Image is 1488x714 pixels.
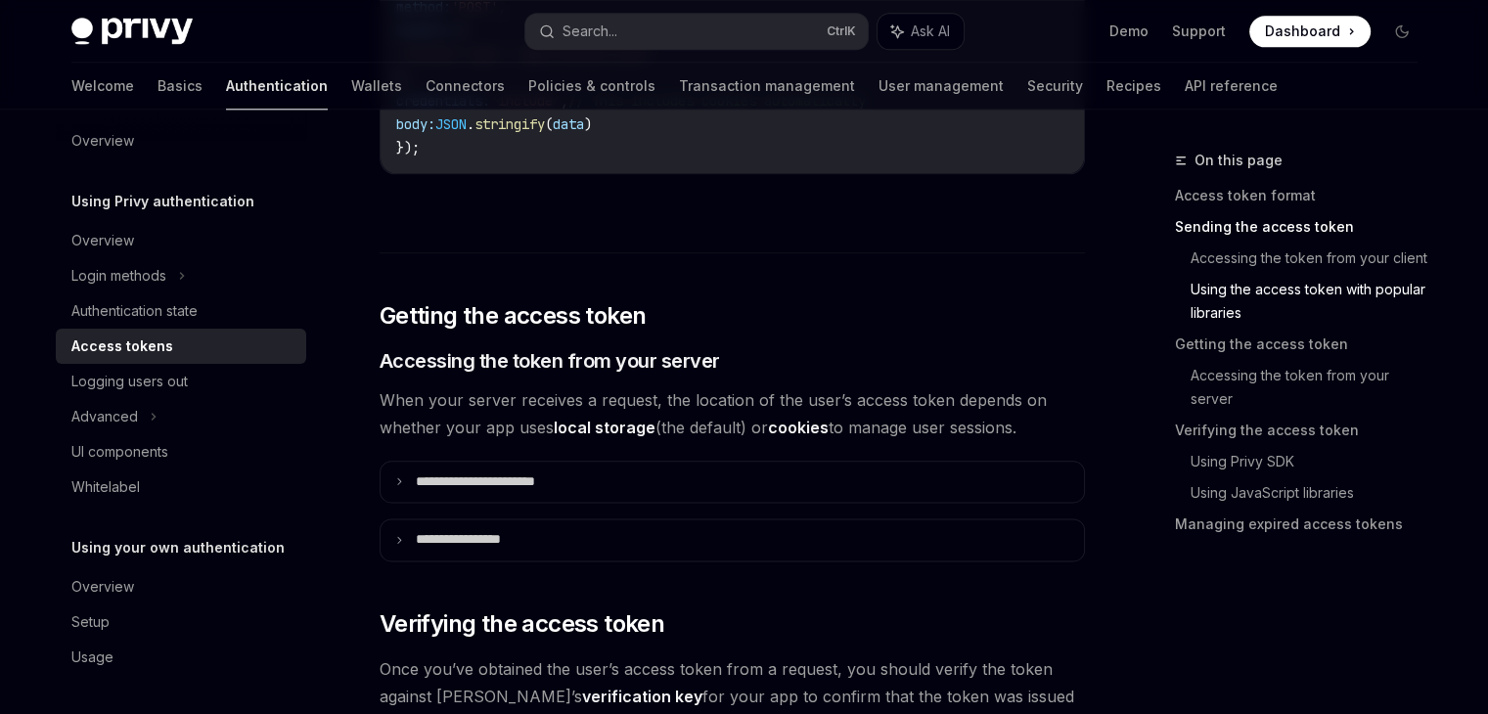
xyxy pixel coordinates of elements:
[553,115,584,133] span: data
[71,536,285,559] h5: Using your own authentication
[380,300,647,332] span: Getting the access token
[71,405,138,428] div: Advanced
[380,347,720,375] span: Accessing the token from your server
[545,115,553,133] span: (
[158,63,203,110] a: Basics
[1195,149,1283,172] span: On this page
[71,610,110,634] div: Setup
[71,335,173,358] div: Access tokens
[71,440,168,464] div: UI components
[435,115,467,133] span: JSON
[582,687,702,706] strong: verification key
[71,129,134,153] div: Overview
[71,646,113,669] div: Usage
[474,115,545,133] span: stringify
[563,20,617,43] div: Search...
[1175,180,1433,211] a: Access token format
[584,115,592,133] span: )
[827,23,856,39] span: Ctrl K
[1191,477,1433,509] a: Using JavaScript libraries
[56,434,306,469] a: UI components
[768,418,829,437] strong: cookies
[467,115,474,133] span: .
[56,223,306,258] a: Overview
[1175,211,1433,243] a: Sending the access token
[879,63,1004,110] a: User management
[911,22,950,41] span: Ask AI
[1265,22,1340,41] span: Dashboard
[71,63,134,110] a: Welcome
[380,386,1085,441] span: When your server receives a request, the location of the user’s access token depends on whether y...
[56,293,306,329] a: Authentication state
[1109,22,1149,41] a: Demo
[56,569,306,604] a: Overview
[1175,415,1433,446] a: Verifying the access token
[380,608,664,640] span: Verifying the access token
[56,329,306,364] a: Access tokens
[1027,63,1083,110] a: Security
[1172,22,1226,41] a: Support
[56,364,306,399] a: Logging users out
[1191,243,1433,274] a: Accessing the token from your client
[1386,16,1418,47] button: Toggle dark mode
[1175,509,1433,540] a: Managing expired access tokens
[226,63,328,110] a: Authentication
[71,18,193,45] img: dark logo
[396,115,435,133] span: body:
[71,264,166,288] div: Login methods
[56,469,306,505] a: Whitelabel
[71,299,198,323] div: Authentication state
[1185,63,1278,110] a: API reference
[1191,446,1433,477] a: Using Privy SDK
[1106,63,1161,110] a: Recipes
[878,14,964,49] button: Ask AI
[525,14,868,49] button: Search...CtrlK
[1249,16,1371,47] a: Dashboard
[71,575,134,599] div: Overview
[1191,360,1433,415] a: Accessing the token from your server
[71,229,134,252] div: Overview
[71,370,188,393] div: Logging users out
[56,640,306,675] a: Usage
[351,63,402,110] a: Wallets
[71,190,254,213] h5: Using Privy authentication
[71,475,140,499] div: Whitelabel
[396,139,420,156] span: });
[679,63,855,110] a: Transaction management
[1175,329,1433,360] a: Getting the access token
[1191,274,1433,329] a: Using the access token with popular libraries
[426,63,505,110] a: Connectors
[528,63,655,110] a: Policies & controls
[56,123,306,158] a: Overview
[554,418,655,437] strong: local storage
[56,604,306,640] a: Setup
